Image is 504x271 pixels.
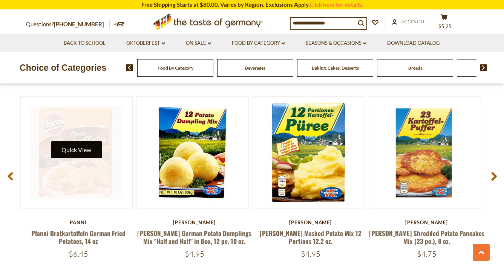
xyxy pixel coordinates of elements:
[64,39,106,47] a: Back to School
[408,65,422,71] a: Breads
[185,249,204,259] span: $4.95
[438,23,452,29] span: $5.25
[232,39,285,47] a: Food By Category
[26,20,110,29] p: Questions?
[387,39,440,47] a: Download Catalog
[309,1,363,8] a: Click here for details.
[21,97,132,208] img: Pfanni Bratkartoffeln German Fried Potatoes, 14 oz
[137,97,248,208] img: Dr. Knoll German Potato Dumplings Mix "Half and Half" in Box, 12 pc. 10 oz.
[126,64,133,71] img: previous arrow
[312,65,359,71] a: Baking, Cakes, Desserts
[137,228,251,246] a: [PERSON_NAME] German Potato Dumplings Mix "Half and Half" in Box, 12 pc. 10 oz.
[369,97,481,208] img: Dr. Knoll Kartoffel Puffer
[51,141,102,158] button: Quick View
[401,18,425,24] span: Account
[417,249,437,259] span: $4.75
[369,228,484,246] a: [PERSON_NAME] Shredded Potato Pancakes Mix (23 pc.), 8 oz.
[54,21,104,27] a: [PHONE_NUMBER]
[260,228,362,246] a: [PERSON_NAME] Mashed Potato Mix 12 Portions 12.2 oz.
[301,249,320,259] span: $4.95
[126,39,165,47] a: Oktoberfest
[31,228,126,246] a: Pfanni Bratkartoffeln German Fried Potatoes, 14 oz
[253,97,365,208] img: Dr. Knoll Mashed Potato Mix 12 Portions 12.2 oz.
[433,14,456,32] button: $5.25
[186,39,211,47] a: On Sale
[369,219,485,225] div: [PERSON_NAME]
[20,219,136,225] div: Panni
[480,64,487,71] img: next arrow
[392,18,425,26] a: Account
[158,65,193,71] a: Food By Category
[136,219,253,225] div: [PERSON_NAME]
[69,249,88,259] span: $6.45
[253,219,369,225] div: [PERSON_NAME]
[306,39,366,47] a: Seasons & Occasions
[245,65,265,71] a: Beverages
